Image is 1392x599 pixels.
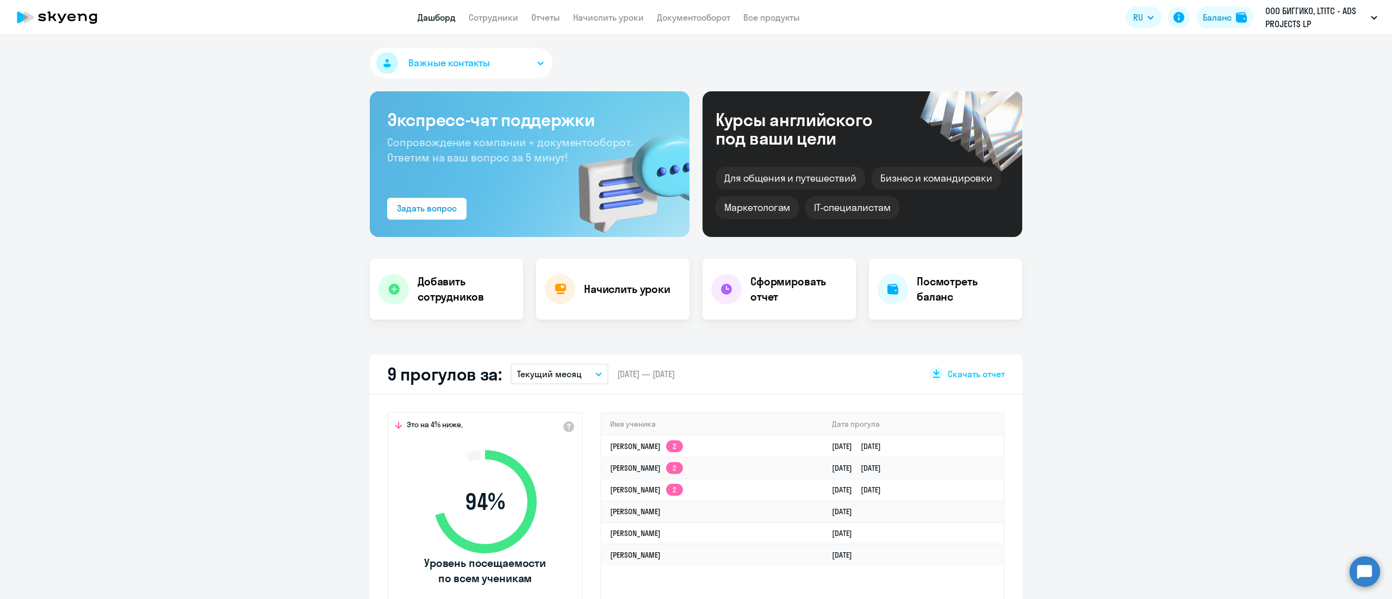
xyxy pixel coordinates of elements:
[917,274,1014,304] h4: Посмотреть баланс
[408,56,490,70] span: Важные контакты
[750,274,847,304] h4: Сформировать отчет
[563,115,689,237] img: bg-img
[716,196,799,219] div: Маркетологам
[418,12,456,23] a: Дашборд
[531,12,560,23] a: Отчеты
[872,167,1001,190] div: Бизнес и командировки
[407,420,463,433] span: Это на 4% ниже,
[387,135,633,164] span: Сопровождение компании + документооборот. Ответим на ваш вопрос за 5 минут!
[832,550,861,560] a: [DATE]
[805,196,899,219] div: IT-специалистам
[601,413,823,435] th: Имя ученика
[418,274,514,304] h4: Добавить сотрудников
[657,12,730,23] a: Документооборот
[666,440,683,452] app-skyeng-badge: 2
[387,109,672,130] h3: Экспресс-чат поддержки
[743,12,800,23] a: Все продукты
[387,198,467,220] button: Задать вопрос
[1236,12,1247,23] img: balance
[610,441,683,451] a: [PERSON_NAME]2
[422,489,548,515] span: 94 %
[823,413,1004,435] th: Дата прогула
[1196,7,1253,28] button: Балансbalance
[832,528,861,538] a: [DATE]
[422,556,548,586] span: Уровень посещаемости по всем ученикам
[832,463,890,473] a: [DATE][DATE]
[1126,7,1161,28] button: RU
[370,48,552,78] button: Важные контакты
[832,441,890,451] a: [DATE][DATE]
[617,368,675,380] span: [DATE] — [DATE]
[1203,11,1232,24] div: Баланс
[666,484,683,496] app-skyeng-badge: 2
[511,364,608,384] button: Текущий месяц
[832,507,861,516] a: [DATE]
[610,485,683,495] a: [PERSON_NAME]2
[1260,4,1383,30] button: ООО БИГГИКО, LTITC - ADS PROJECTS LP
[666,462,683,474] app-skyeng-badge: 2
[397,202,457,215] div: Задать вопрос
[716,110,902,147] div: Курсы английского под ваши цели
[610,463,683,473] a: [PERSON_NAME]2
[1133,11,1143,24] span: RU
[584,282,670,297] h4: Начислить уроки
[573,12,644,23] a: Начислить уроки
[610,528,661,538] a: [PERSON_NAME]
[387,363,502,385] h2: 9 прогулов за:
[610,550,661,560] a: [PERSON_NAME]
[716,167,865,190] div: Для общения и путешествий
[469,12,518,23] a: Сотрудники
[948,368,1005,380] span: Скачать отчет
[610,507,661,516] a: [PERSON_NAME]
[1265,4,1366,30] p: ООО БИГГИКО, LTITC - ADS PROJECTS LP
[832,485,890,495] a: [DATE][DATE]
[517,367,582,380] p: Текущий месяц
